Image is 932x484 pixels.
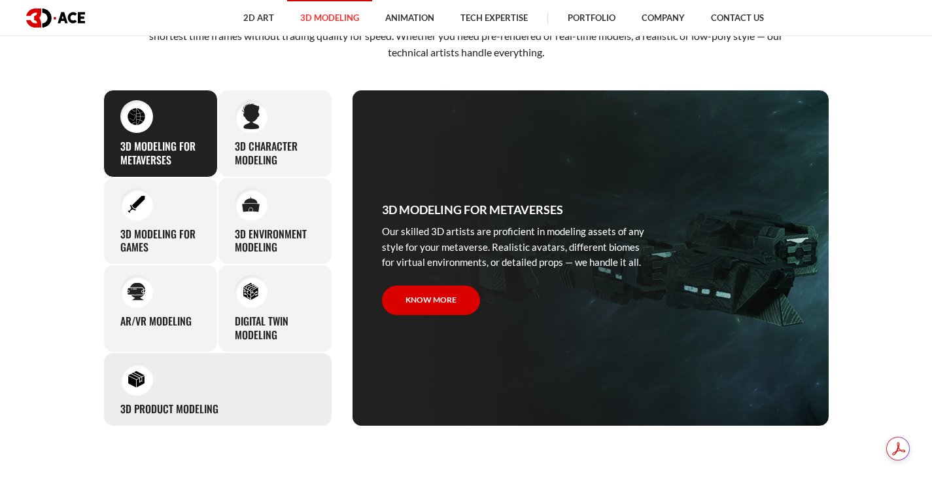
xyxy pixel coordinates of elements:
h3: Digital Twin modeling [235,314,315,342]
h3: 3D Product Modeling [120,402,218,416]
h3: 3D environment modeling [235,227,315,255]
img: AR/VR modeling [128,283,145,301]
img: 3D character modeling [242,103,260,130]
p: Our 3D modeling studio builds any assets and customizes them to your needs. We deal with projects... [144,12,788,60]
img: 3D Modeling for Metaverses [128,107,145,125]
img: 3D Product Modeling [128,370,145,388]
img: 3D environment modeling [242,196,260,212]
img: logo dark [26,9,85,28]
h3: 3D modeling for games [120,227,201,255]
img: Digital Twin modeling [242,283,260,301]
h3: 3D Modeling for Metaverses [120,140,201,167]
p: Our skilled 3D artists are proficient in modeling assets of any style for your metaverse. Realist... [382,224,650,270]
img: 3D modeling for games [128,195,145,213]
a: Know more [382,286,480,315]
h3: AR/VR modeling [120,314,192,328]
h3: 3D character modeling [235,140,315,167]
h3: 3D Modeling for Metaverses [382,200,563,219]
